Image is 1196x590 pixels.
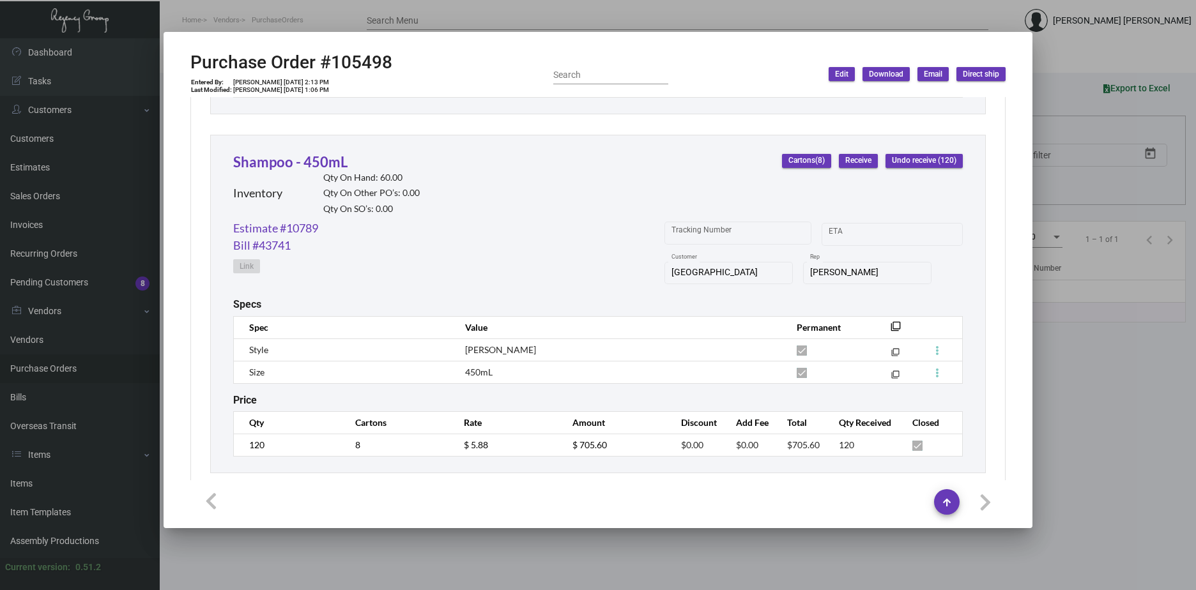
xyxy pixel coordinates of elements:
[249,344,268,355] span: Style
[879,229,940,239] input: End date
[465,367,493,377] span: 450mL
[787,439,820,450] span: $705.60
[723,411,774,434] th: Add Fee
[839,439,854,450] span: 120
[782,154,831,168] button: Cartons(8)
[323,172,420,183] h2: Qty On Hand: 60.00
[190,52,392,73] h2: Purchase Order #105498
[774,411,825,434] th: Total
[560,411,668,434] th: Amount
[845,155,871,166] span: Receive
[323,188,420,199] h2: Qty On Other PO’s: 0.00
[829,67,855,81] button: Edit
[815,156,825,165] span: (8)
[892,155,956,166] span: Undo receive (120)
[233,220,318,237] a: Estimate #10789
[839,154,878,168] button: Receive
[963,69,999,80] span: Direct ship
[190,79,233,86] td: Entered By:
[900,411,962,434] th: Closed
[681,439,703,450] span: $0.00
[885,154,963,168] button: Undo receive (120)
[233,237,291,254] a: Bill #43741
[233,298,261,310] h2: Specs
[342,411,451,434] th: Cartons
[249,367,264,377] span: Size
[924,69,942,80] span: Email
[891,351,900,359] mat-icon: filter_none
[891,373,900,381] mat-icon: filter_none
[869,69,903,80] span: Download
[323,204,420,215] h2: Qty On SO’s: 0.00
[956,67,1006,81] button: Direct ship
[234,411,342,434] th: Qty
[668,411,723,434] th: Discount
[233,394,257,406] h2: Price
[829,229,868,239] input: Start date
[233,79,330,86] td: [PERSON_NAME] [DATE] 2:13 PM
[784,316,871,338] th: Permanent
[465,344,536,355] span: [PERSON_NAME]
[233,86,330,94] td: [PERSON_NAME] [DATE] 1:06 PM
[240,261,254,272] span: Link
[862,67,910,81] button: Download
[75,561,101,574] div: 0.51.2
[233,259,260,273] button: Link
[736,439,758,450] span: $0.00
[826,411,900,434] th: Qty Received
[234,316,452,338] th: Spec
[233,153,348,170] a: Shampoo - 450mL
[891,325,901,335] mat-icon: filter_none
[5,561,70,574] div: Current version:
[917,67,949,81] button: Email
[788,155,825,166] span: Cartons
[452,316,784,338] th: Value
[835,69,848,80] span: Edit
[451,411,560,434] th: Rate
[190,86,233,94] td: Last Modified:
[233,186,282,200] h2: Inventory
